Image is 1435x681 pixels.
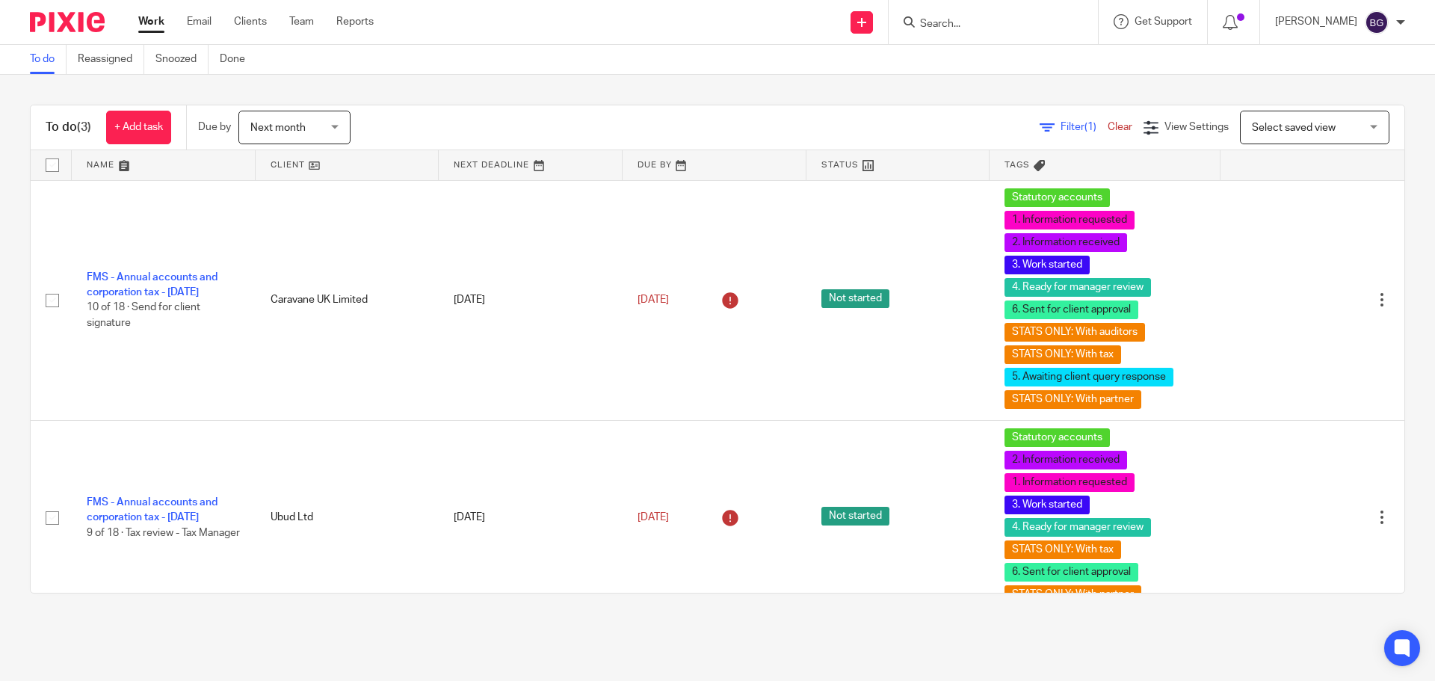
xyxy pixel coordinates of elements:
span: STATS ONLY: With auditors [1004,323,1145,342]
span: STATS ONLY: With tax [1004,345,1121,364]
a: FMS - Annual accounts and corporation tax - [DATE] [87,497,217,523]
span: (1) [1084,122,1096,132]
span: Statutory accounts [1004,188,1110,207]
td: Caravane UK Limited [256,180,439,420]
span: 6. Sent for client approval [1004,301,1138,319]
a: Work [138,14,164,29]
span: 4. Ready for manager review [1004,518,1151,537]
a: To do [30,45,67,74]
td: [DATE] [439,180,623,420]
span: STATS ONLY: With partner [1004,585,1141,604]
span: 10 of 18 · Send for client signature [87,303,200,329]
span: 3. Work started [1004,256,1090,274]
span: 6. Sent for client approval [1004,563,1138,582]
span: Select saved view [1252,123,1336,133]
td: [DATE] [439,420,623,615]
img: Pixie [30,12,105,32]
span: 5. Awaiting client query response [1004,368,1173,386]
span: 1. Information requested [1004,473,1135,492]
a: FMS - Annual accounts and corporation tax - [DATE] [87,272,217,298]
span: [DATE] [638,512,669,523]
a: Reports [336,14,374,29]
span: 2. Information received [1004,451,1127,469]
a: Reassigned [78,45,144,74]
a: Team [289,14,314,29]
span: (3) [77,121,91,133]
span: Not started [821,289,889,308]
span: View Settings [1164,122,1229,132]
span: Tags [1004,161,1030,169]
span: 1. Information requested [1004,211,1135,229]
a: Clients [234,14,267,29]
a: Done [220,45,256,74]
a: Clear [1108,122,1132,132]
span: Next month [250,123,306,133]
span: 3. Work started [1004,496,1090,514]
span: [DATE] [638,295,669,305]
span: Filter [1061,122,1108,132]
span: STATS ONLY: With tax [1004,540,1121,559]
img: svg%3E [1365,10,1389,34]
a: Email [187,14,212,29]
span: 2. Information received [1004,233,1127,252]
td: Ubud Ltd [256,420,439,615]
span: Not started [821,507,889,526]
span: 9 of 18 · Tax review - Tax Manager [87,528,240,538]
p: Due by [198,120,231,135]
span: STATS ONLY: With partner [1004,390,1141,409]
span: Statutory accounts [1004,428,1110,447]
h1: To do [46,120,91,135]
input: Search [919,18,1053,31]
a: + Add task [106,111,171,144]
a: Snoozed [155,45,209,74]
span: 4. Ready for manager review [1004,278,1151,297]
p: [PERSON_NAME] [1275,14,1357,29]
span: Get Support [1135,16,1192,27]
